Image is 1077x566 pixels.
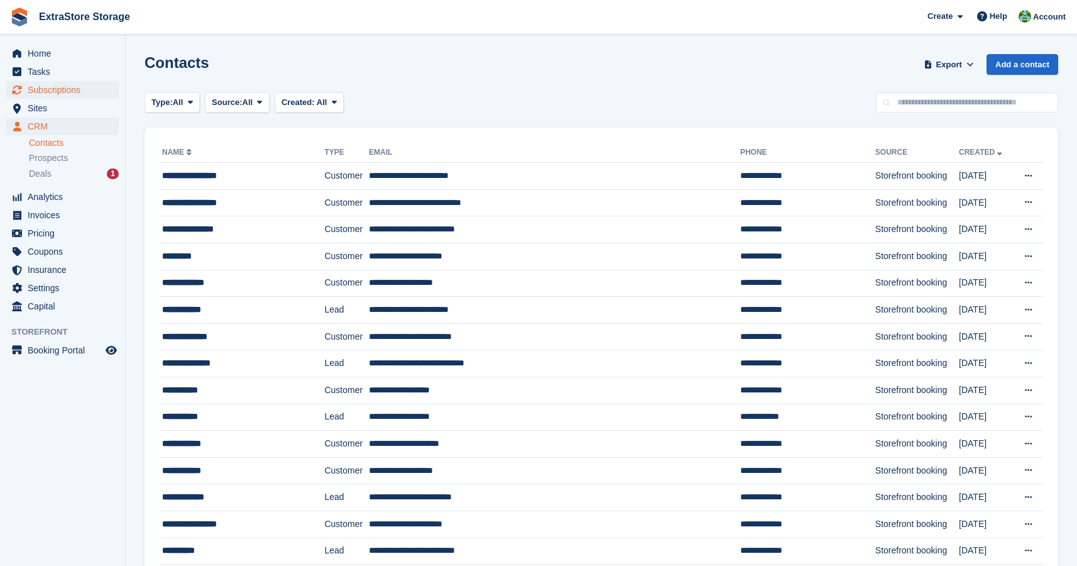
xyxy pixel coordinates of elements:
td: [DATE] [959,270,1012,297]
a: menu [6,279,119,297]
td: Customer [324,457,369,484]
td: Customer [324,431,369,458]
td: Storefront booking [875,323,959,350]
td: Customer [324,216,369,243]
td: Storefront booking [875,216,959,243]
span: All [173,96,183,109]
td: Customer [324,377,369,404]
a: menu [6,297,119,315]
span: All [317,97,327,107]
span: Subscriptions [28,81,103,99]
span: Storefront [11,326,125,338]
span: Account [1033,11,1066,23]
span: Deals [29,168,52,180]
a: Created [959,148,1005,157]
span: Source: [212,96,242,109]
td: [DATE] [959,404,1012,431]
td: Storefront booking [875,243,959,270]
td: Customer [324,323,369,350]
th: Source [875,143,959,163]
span: Help [990,10,1007,23]
a: menu [6,118,119,135]
td: [DATE] [959,431,1012,458]
button: Source: All [205,92,270,113]
span: Create [927,10,953,23]
td: [DATE] [959,484,1012,511]
span: Export [936,58,962,71]
td: [DATE] [959,297,1012,324]
td: Customer [324,163,369,190]
span: Prospects [29,152,68,164]
td: Lead [324,538,369,565]
td: Lead [324,297,369,324]
td: Storefront booking [875,350,959,377]
span: Insurance [28,261,103,279]
span: Pricing [28,225,103,242]
a: Add a contact [987,54,1058,75]
td: [DATE] [959,511,1012,538]
span: Tasks [28,63,103,80]
th: Type [324,143,369,163]
a: menu [6,63,119,80]
td: Storefront booking [875,457,959,484]
td: Storefront booking [875,511,959,538]
span: Created: [282,97,315,107]
span: Invoices [28,206,103,224]
button: Created: All [275,92,344,113]
td: [DATE] [959,163,1012,190]
a: menu [6,45,119,62]
span: Coupons [28,243,103,260]
a: menu [6,243,119,260]
span: CRM [28,118,103,135]
td: Storefront booking [875,484,959,511]
td: Storefront booking [875,270,959,297]
td: Customer [324,270,369,297]
td: Lead [324,404,369,431]
td: Lead [324,484,369,511]
span: Booking Portal [28,341,103,359]
th: Phone [740,143,875,163]
td: [DATE] [959,189,1012,216]
div: 1 [107,169,119,179]
td: Storefront booking [875,297,959,324]
td: Storefront booking [875,538,959,565]
img: Jill Leckie [1019,10,1031,23]
span: Analytics [28,188,103,206]
td: [DATE] [959,377,1012,404]
span: Capital [28,297,103,315]
a: Preview store [104,343,119,358]
td: [DATE] [959,216,1012,243]
td: [DATE] [959,323,1012,350]
td: Customer [324,189,369,216]
a: menu [6,81,119,99]
td: Customer [324,243,369,270]
a: Deals 1 [29,167,119,180]
img: stora-icon-8386f47178a22dfd0bd8f6a31ec36ba5ce8667c1dd55bd0f319d3a0aa187defe.svg [10,8,29,26]
span: Sites [28,99,103,117]
a: menu [6,225,119,242]
button: Type: All [145,92,200,113]
a: Contacts [29,137,119,149]
h1: Contacts [145,54,209,71]
td: Storefront booking [875,189,959,216]
a: menu [6,261,119,279]
td: Storefront booking [875,377,959,404]
td: [DATE] [959,538,1012,565]
td: Storefront booking [875,404,959,431]
a: menu [6,206,119,224]
span: All [243,96,253,109]
a: menu [6,99,119,117]
td: Storefront booking [875,163,959,190]
a: ExtraStore Storage [34,6,135,27]
td: [DATE] [959,243,1012,270]
td: [DATE] [959,457,1012,484]
td: [DATE] [959,350,1012,377]
a: menu [6,341,119,359]
span: Home [28,45,103,62]
a: menu [6,188,119,206]
button: Export [921,54,976,75]
td: Storefront booking [875,431,959,458]
td: Customer [324,511,369,538]
a: Prospects [29,152,119,165]
span: Settings [28,279,103,297]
